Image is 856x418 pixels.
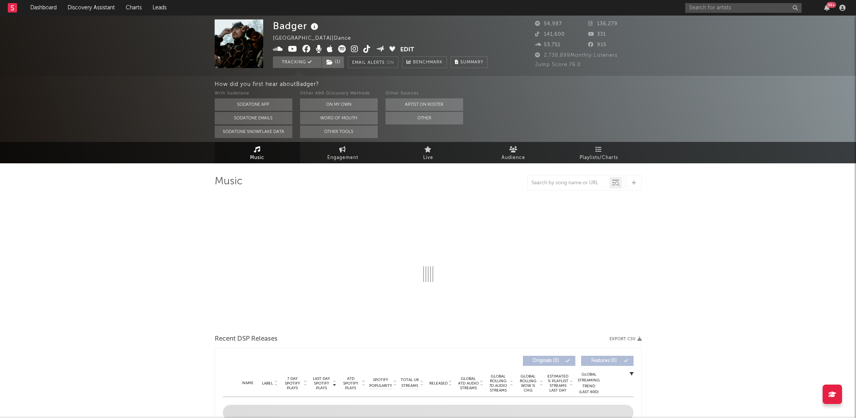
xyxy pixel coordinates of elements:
button: Features(0) [581,356,634,366]
span: Global Rolling 7D Audio Streams [488,374,509,393]
span: Music [250,153,264,163]
button: Tracking [273,56,321,68]
span: Released [429,381,448,386]
a: Audience [471,142,556,163]
span: Originals ( 0 ) [528,359,564,363]
a: Playlists/Charts [556,142,642,163]
button: Summary [451,56,488,68]
span: Jump Score: 76.0 [535,62,581,67]
button: Edit [400,45,414,55]
button: (1) [322,56,344,68]
button: Word Of Mouth [300,112,378,124]
span: Live [423,153,433,163]
span: Summary [460,60,483,65]
input: Search by song name or URL [528,180,609,186]
div: Other Sources [385,89,463,98]
span: ( 1 ) [321,56,344,68]
div: Global Streaming Trend (Last 60D) [577,372,601,395]
button: Email AlertsOn [348,56,398,68]
span: Features ( 0 ) [586,359,622,363]
span: Audience [502,153,525,163]
span: Recent DSP Releases [215,334,278,344]
a: Music [215,142,300,163]
span: 7 Day Spotify Plays [282,376,303,390]
span: 53,751 [535,42,561,47]
span: Label [262,381,273,386]
span: 2,738,899 Monthly Listeners [535,53,618,58]
button: Other Tools [300,126,378,138]
span: Spotify Popularity [369,377,392,389]
span: ATD Spotify Plays [340,376,361,390]
button: Export CSV [609,337,642,341]
span: 136,279 [588,21,618,26]
div: With Sodatone [215,89,292,98]
div: Other A&R Discovery Methods [300,89,378,98]
button: Originals(0) [523,356,575,366]
input: Search for artists [685,3,802,13]
span: Benchmark [413,58,443,67]
span: 141,600 [535,32,565,37]
button: Sodatone Snowflake Data [215,126,292,138]
span: Global Rolling WoW % Chg [517,374,539,393]
button: Sodatone App [215,98,292,111]
a: Engagement [300,142,385,163]
div: [GEOGRAPHIC_DATA] | Dance [273,34,369,43]
div: Badger [273,19,320,32]
button: 99+ [824,5,830,11]
span: Global ATD Audio Streams [458,376,479,390]
span: Playlists/Charts [580,153,618,163]
em: On [387,61,394,65]
div: Name [238,380,258,386]
span: Total UK Streams [401,377,419,389]
a: Live [385,142,471,163]
button: Other [385,112,463,124]
div: 99 + [826,2,836,8]
button: On My Own [300,98,378,111]
button: Artist on Roster [385,98,463,111]
span: Last Day Spotify Plays [311,376,332,390]
a: Benchmark [402,56,447,68]
span: Engagement [327,153,358,163]
button: Sodatone Emails [215,112,292,124]
span: Estimated % Playlist Streams Last Day [547,374,569,393]
span: 331 [588,32,606,37]
span: 54,987 [535,21,562,26]
span: 915 [588,42,606,47]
